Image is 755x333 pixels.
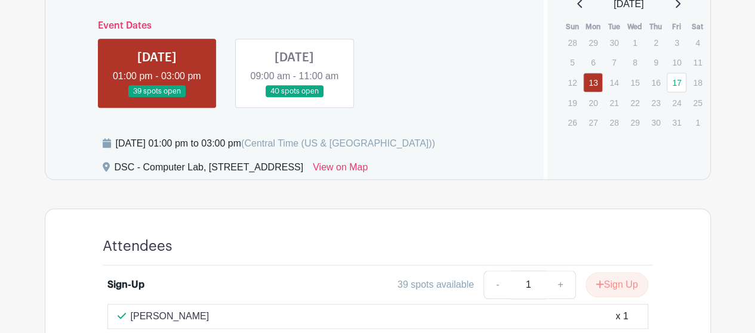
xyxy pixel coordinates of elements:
[645,21,666,33] th: Thu
[646,113,665,132] p: 30
[562,73,582,92] p: 12
[583,113,603,132] p: 27
[604,113,624,132] p: 28
[625,33,645,52] p: 1
[131,309,209,323] p: [PERSON_NAME]
[646,33,665,52] p: 2
[667,94,686,112] p: 24
[107,278,144,292] div: Sign-Up
[604,33,624,52] p: 30
[483,270,511,299] a: -
[688,33,707,52] p: 4
[624,21,645,33] th: Wed
[615,309,628,323] div: x 1
[646,73,665,92] p: 16
[688,73,707,92] p: 18
[603,21,624,33] th: Tue
[115,160,304,179] div: DSC - Computer Lab, [STREET_ADDRESS]
[562,113,582,132] p: 26
[604,53,624,71] p: 7
[241,138,435,148] span: (Central Time (US & [GEOGRAPHIC_DATA]))
[116,136,435,151] div: [DATE] 01:00 pm to 03:00 pm
[667,53,686,71] p: 10
[604,73,624,92] p: 14
[88,20,501,32] h6: Event Dates
[604,94,624,112] p: 21
[625,94,645,112] p: 22
[667,73,686,92] a: 17
[313,160,368,179] a: View on Map
[646,94,665,112] p: 23
[625,73,645,92] p: 15
[562,21,583,33] th: Sun
[667,113,686,132] p: 31
[583,53,603,71] p: 6
[688,94,707,112] p: 25
[585,272,648,297] button: Sign Up
[583,73,603,92] a: 13
[583,94,603,112] p: 20
[625,113,645,132] p: 29
[103,238,172,255] h4: Attendees
[688,113,707,132] p: 1
[562,33,582,52] p: 28
[667,33,686,52] p: 3
[646,53,665,71] p: 9
[583,33,603,52] p: 29
[583,21,603,33] th: Mon
[546,270,575,299] a: +
[397,278,474,292] div: 39 spots available
[562,94,582,112] p: 19
[688,53,707,71] p: 11
[687,21,708,33] th: Sat
[666,21,687,33] th: Fri
[562,53,582,71] p: 5
[625,53,645,71] p: 8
